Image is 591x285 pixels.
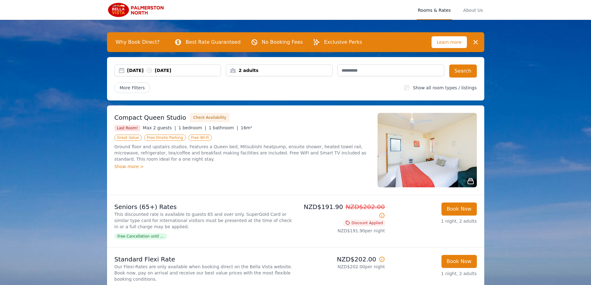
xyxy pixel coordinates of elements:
label: Show all room types / listings [413,85,477,90]
p: Ground floor and upstairs studios. Features a Queen bed, Mitsubishi heatpump, ensuite shower, hea... [114,144,370,162]
span: Free Cancellation until ... [114,233,167,239]
div: Show more > [114,163,370,170]
p: 1 night, 2 adults [390,218,477,224]
img: Bella Vista Palmerston North [107,2,167,17]
div: [DATE] [DATE] [127,67,221,73]
h3: Compact Queen Studio [114,113,186,122]
span: 1 bathroom | [209,125,238,130]
p: Seniors (65+) Rates [114,203,293,211]
p: NZD$202.00 per night [298,264,385,270]
span: Free Wi-Fi [188,135,212,141]
span: Free Onsite Parking [144,135,186,141]
p: 1 night, 2 adults [390,270,477,277]
p: Standard Flexi Rate [114,255,293,264]
div: 2 adults [226,67,332,73]
span: Last Room! [114,125,141,131]
p: NZD$191.90 per night [298,228,385,234]
span: 1 bedroom | [178,125,206,130]
span: More Filters [114,82,150,93]
p: Our Flexi-Rates are only available when booking direct on the Bella Vista website. Book now, pay ... [114,264,293,282]
span: Great Value [114,135,142,141]
p: NZD$202.00 [298,255,385,264]
button: Search [449,65,477,78]
p: Best Rate Guaranteed [186,38,240,46]
span: Learn more [432,36,467,48]
span: Why Book Direct? [111,36,165,48]
button: Check Availability [190,113,230,122]
p: Exclusive Perks [324,38,362,46]
button: Book Now [441,203,477,216]
p: No Booking Fees [262,38,303,46]
span: NZD$202.00 [346,203,385,211]
p: This discounted rate is available to guests 65 and over only. SuperGold Card or similar type card... [114,211,293,230]
span: Discount Applied [343,220,385,226]
span: Max 2 guests | [143,125,176,130]
button: Book Now [441,255,477,268]
span: 16m² [241,125,252,130]
p: NZD$191.90 [298,203,385,220]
